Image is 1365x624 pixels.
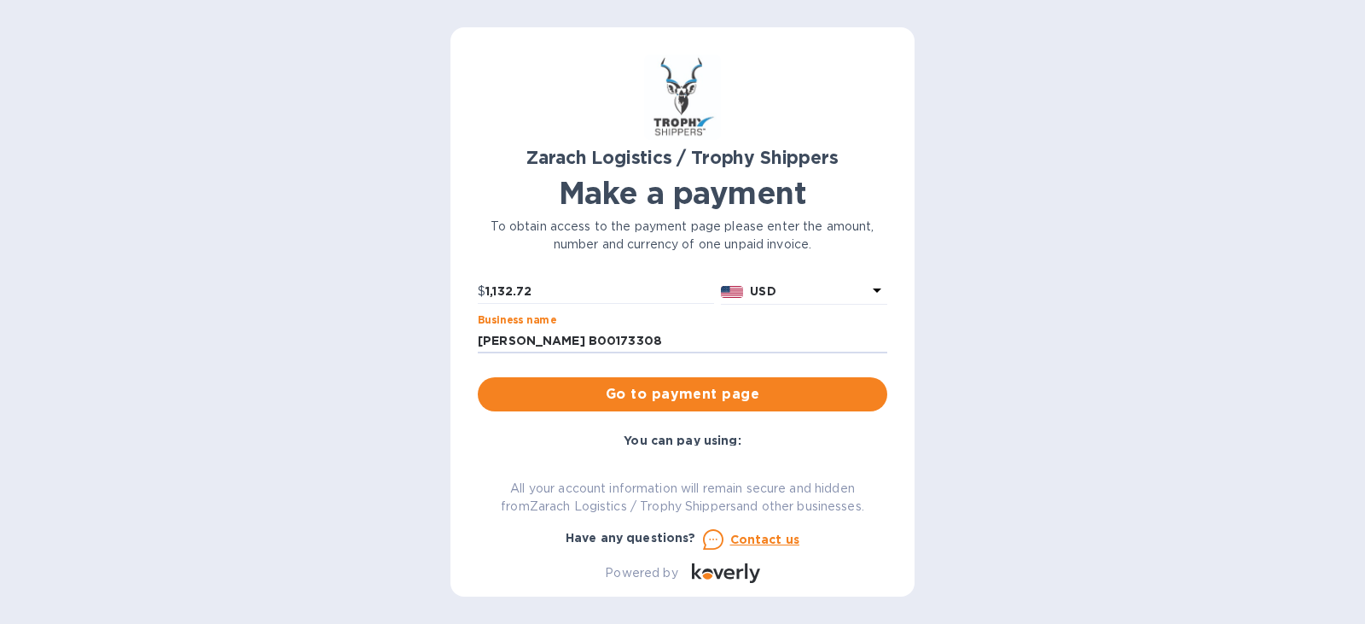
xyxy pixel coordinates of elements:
p: All your account information will remain secure and hidden from Zarach Logistics / Trophy Shipper... [478,480,887,516]
p: $ [478,283,485,300]
p: To obtain access to the payment page please enter the amount, number and currency of one unpaid i... [478,218,887,254]
b: Zarach Logistics / Trophy Shippers [526,147,838,168]
b: Have any questions? [566,531,696,545]
label: Business name [478,316,556,326]
img: USD [721,286,744,298]
button: Go to payment page [478,377,887,411]
b: You can pay using: [624,434,741,447]
span: Go to payment page [491,384,874,405]
input: 0.00 [485,279,714,305]
b: USD [750,284,775,298]
h1: Make a payment [478,175,887,211]
p: Powered by [605,564,677,582]
u: Contact us [730,533,800,546]
input: Enter business name [478,328,887,353]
